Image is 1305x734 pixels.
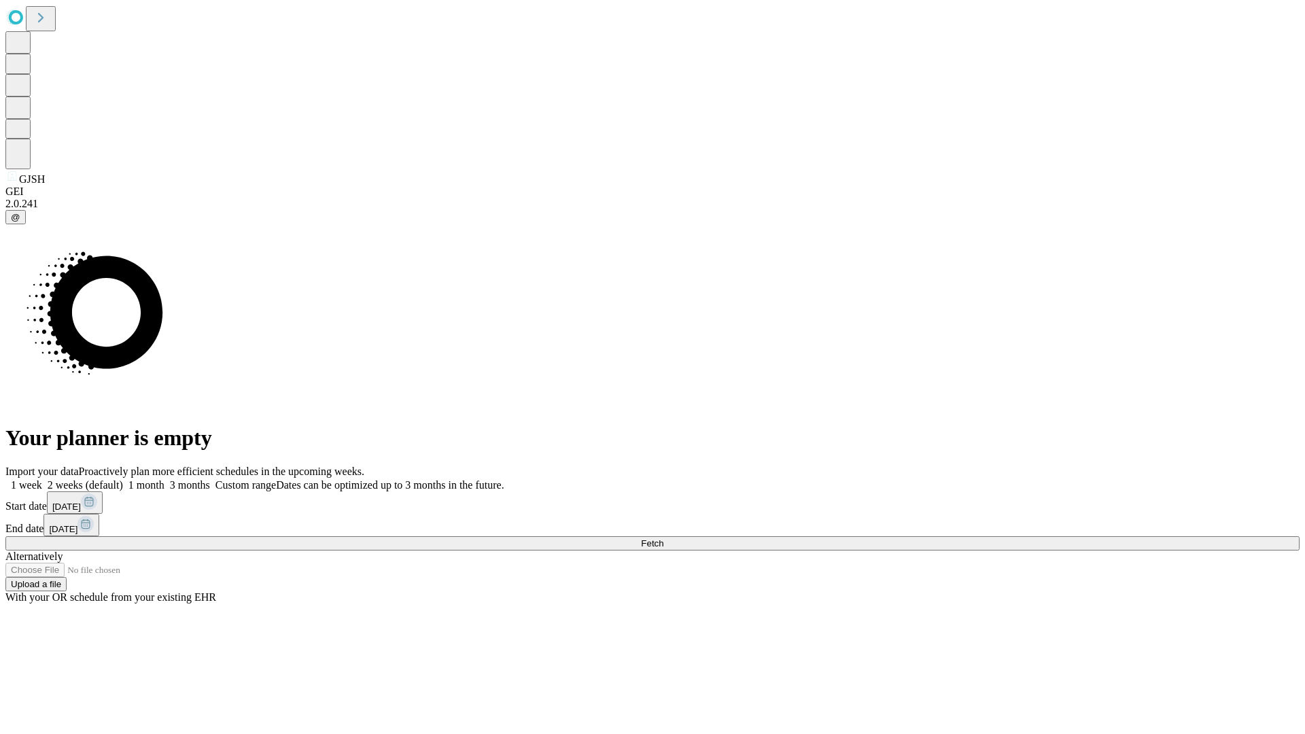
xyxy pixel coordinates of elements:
div: End date [5,514,1300,536]
h1: Your planner is empty [5,425,1300,451]
div: GEI [5,186,1300,198]
span: Fetch [641,538,663,548]
span: 2 weeks (default) [48,479,123,491]
button: [DATE] [47,491,103,514]
div: 2.0.241 [5,198,1300,210]
span: 3 months [170,479,210,491]
span: 1 month [128,479,164,491]
button: Upload a file [5,577,67,591]
span: With your OR schedule from your existing EHR [5,591,216,603]
span: GJSH [19,173,45,185]
span: 1 week [11,479,42,491]
span: [DATE] [52,502,81,512]
span: Dates can be optimized up to 3 months in the future. [276,479,504,491]
span: Custom range [215,479,276,491]
span: Proactively plan more efficient schedules in the upcoming weeks. [79,466,364,477]
span: @ [11,212,20,222]
button: [DATE] [43,514,99,536]
button: @ [5,210,26,224]
span: Alternatively [5,550,63,562]
button: Fetch [5,536,1300,550]
div: Start date [5,491,1300,514]
span: Import your data [5,466,79,477]
span: [DATE] [49,524,77,534]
